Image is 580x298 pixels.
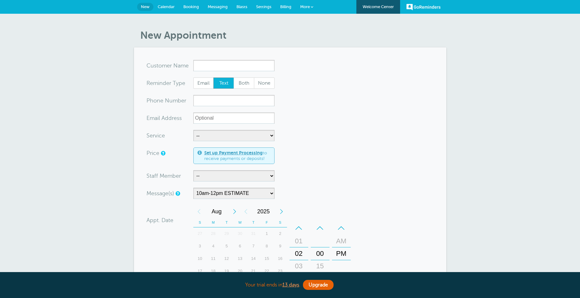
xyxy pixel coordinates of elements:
[233,227,247,240] div: 30
[260,240,274,252] div: Friday, August 8
[251,205,276,218] span: 2025
[157,115,172,121] span: il Add
[247,265,260,277] div: 21
[156,63,178,68] span: tomer N
[161,151,165,155] a: An optional price for the appointment. If you set a price, you can include a payment link in your...
[260,227,274,240] div: 1
[146,95,193,106] div: mber
[220,240,233,252] div: Tuesday, August 5
[260,218,274,227] th: F
[260,265,274,277] div: 22
[206,252,220,265] div: Monday, August 11
[146,191,174,196] label: Message(s)
[233,240,247,252] div: Wednesday, August 6
[290,222,308,286] div: Hours
[204,150,270,161] span: to receive payments or deposits!
[274,218,287,227] th: S
[274,252,287,265] div: 16
[206,218,220,227] th: M
[146,133,165,138] label: Service
[193,252,207,265] div: Sunday, August 10
[158,4,175,9] span: Calendar
[193,205,205,218] div: Previous Month
[194,78,214,88] span: Email
[256,4,271,9] span: Settings
[274,227,287,240] div: Saturday, August 2
[193,227,207,240] div: Sunday, July 27
[140,29,446,41] h1: New Appointment
[193,240,207,252] div: 3
[206,265,220,277] div: 18
[137,3,153,11] a: New
[233,252,247,265] div: 13
[233,265,247,277] div: 20
[233,218,247,227] th: W
[260,252,274,265] div: Friday, August 15
[206,240,220,252] div: 4
[247,252,260,265] div: Thursday, August 14
[247,227,260,240] div: 31
[134,278,446,292] div: Your trial ends in .
[233,240,247,252] div: 6
[157,98,173,103] span: ne Nu
[220,218,233,227] th: T
[176,191,179,196] a: Simple templates and custom messages will use the reminder schedule set under Settings > Reminder...
[274,252,287,265] div: Saturday, August 16
[247,240,260,252] div: 7
[260,240,274,252] div: 8
[220,265,233,277] div: Tuesday, August 19
[193,112,275,124] input: Optional
[260,265,274,277] div: Friday, August 22
[220,240,233,252] div: 5
[206,227,220,240] div: 28
[229,205,240,218] div: Next Month
[303,280,334,290] a: Upgrade
[274,265,287,277] div: 23
[206,252,220,265] div: 11
[247,218,260,227] th: T
[204,150,263,155] a: Set up Payment Processing
[146,112,193,124] div: ress
[208,4,228,9] span: Messaging
[220,265,233,277] div: 19
[334,247,349,260] div: PM
[254,77,275,89] label: None
[214,78,234,88] span: Text
[146,115,157,121] span: Ema
[233,227,247,240] div: Wednesday, July 30
[247,252,260,265] div: 14
[282,282,299,288] a: 13 days
[291,260,306,272] div: 03
[146,173,181,179] label: Staff Member
[206,240,220,252] div: Monday, August 4
[193,227,207,240] div: 27
[141,4,150,9] span: New
[220,227,233,240] div: 29
[254,78,274,88] span: None
[291,247,306,260] div: 02
[247,240,260,252] div: Thursday, August 7
[334,235,349,247] div: AM
[206,227,220,240] div: Monday, July 28
[146,60,193,71] div: ame
[183,4,199,9] span: Booking
[193,77,214,89] label: Email
[205,205,229,218] span: August
[274,240,287,252] div: 9
[220,227,233,240] div: Tuesday, July 29
[146,150,159,156] label: Price
[193,265,207,277] div: Sunday, August 17
[274,240,287,252] div: Saturday, August 9
[146,217,173,223] label: Appt. Date
[234,78,254,88] span: Both
[274,227,287,240] div: 2
[193,240,207,252] div: Sunday, August 3
[233,265,247,277] div: Wednesday, August 20
[234,77,254,89] label: Both
[236,4,247,9] span: Blasts
[240,205,251,218] div: Previous Year
[311,222,330,286] div: Minutes
[193,265,207,277] div: 17
[280,4,291,9] span: Billing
